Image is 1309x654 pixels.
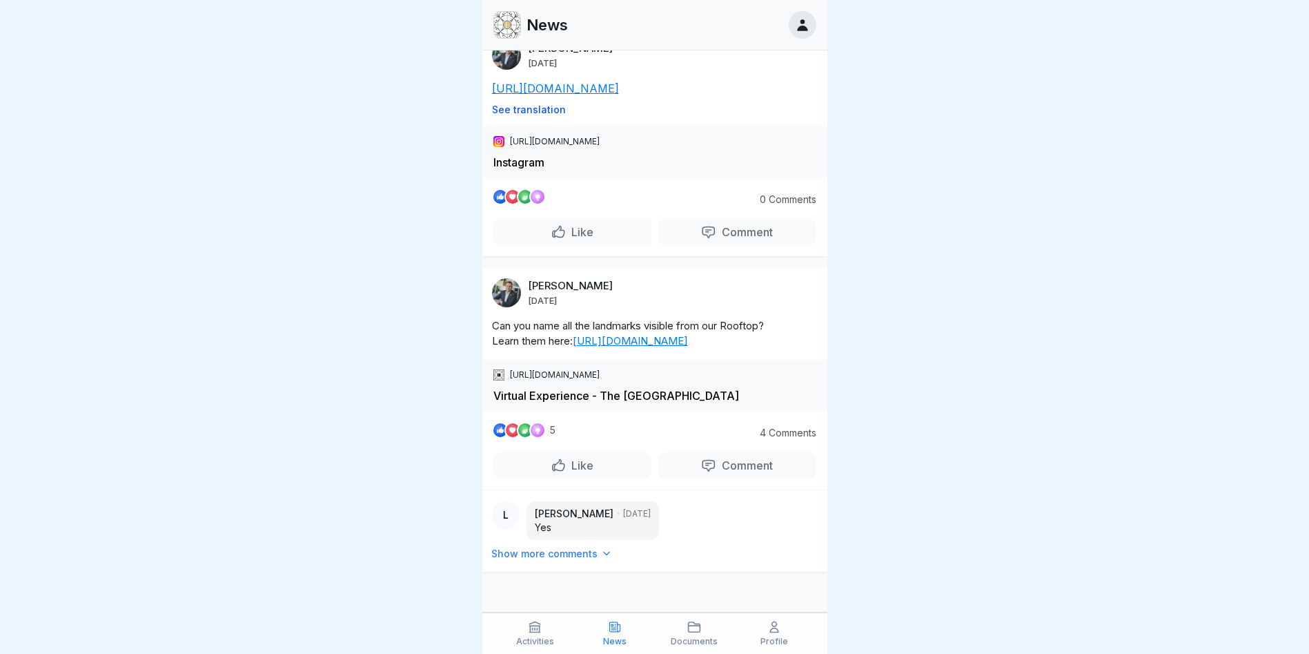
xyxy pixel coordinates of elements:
[482,126,827,177] a: [URL][DOMAIN_NAME]Instagram
[623,508,651,520] p: [DATE]
[492,318,818,349] p: Can you name all the landmarks visible from our Rooftop? Learn them here:
[716,459,773,472] p: Comment
[528,295,557,306] p: [DATE]
[510,135,600,148] p: [URL][DOMAIN_NAME]
[573,334,688,347] a: [URL][DOMAIN_NAME]
[491,547,598,561] p: Show more comments
[535,521,651,535] p: Yes
[492,81,619,95] a: [URL][DOMAIN_NAME]
[566,225,593,239] p: Like
[550,425,555,436] p: 5
[716,225,773,239] p: Comment
[493,389,816,403] p: Virtual Experience - The [GEOGRAPHIC_DATA]
[493,155,816,169] p: Instagram
[493,136,504,147] img: QaBlI0OZiks.ico
[566,459,593,472] p: Like
[528,280,613,292] p: [PERSON_NAME]
[740,194,816,205] p: 0 Comments
[510,368,600,382] p: [URL][DOMAIN_NAME]
[671,637,718,646] p: Documents
[535,507,613,521] p: [PERSON_NAME]
[528,57,557,68] p: [DATE]
[516,637,554,646] p: Activities
[494,12,520,38] img: iq62wkxo1bvcx1mt3eo7rjrc.png
[526,16,568,34] p: News
[760,637,788,646] p: Profile
[492,501,520,529] div: L
[492,104,818,115] p: See translation
[740,427,816,439] p: 4 Comments
[493,369,504,381] img: cropped-e-Icon-32x32.png
[482,360,827,411] a: [URL][DOMAIN_NAME]Virtual Experience - The [GEOGRAPHIC_DATA]
[603,637,627,646] p: News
